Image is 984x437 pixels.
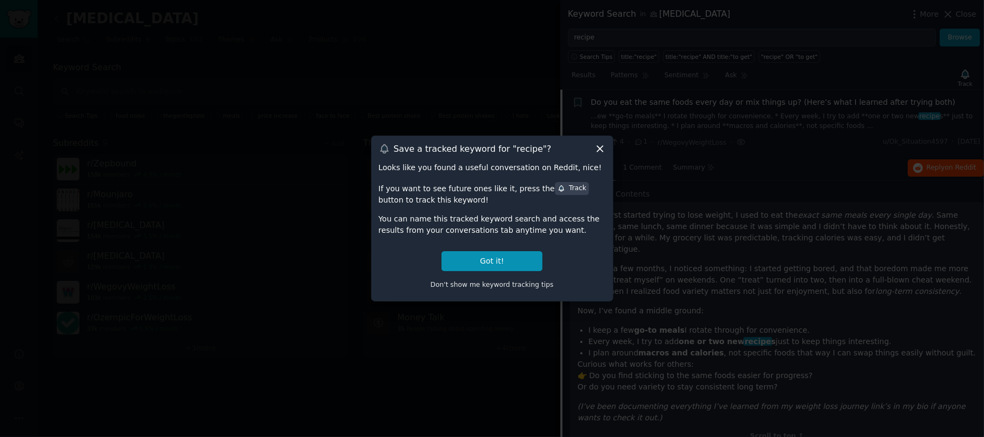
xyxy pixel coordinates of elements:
div: You can name this tracked keyword search and access the results from your conversations tab anyti... [379,213,606,236]
button: Got it! [441,251,542,271]
h3: Save a tracked keyword for " recipe "? [394,143,552,154]
div: Track [558,184,586,193]
div: If you want to see future ones like it, press the button to track this keyword! [379,181,606,206]
div: Looks like you found a useful conversation on Reddit, nice! [379,162,606,173]
span: Don't show me keyword tracking tips [431,281,554,288]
